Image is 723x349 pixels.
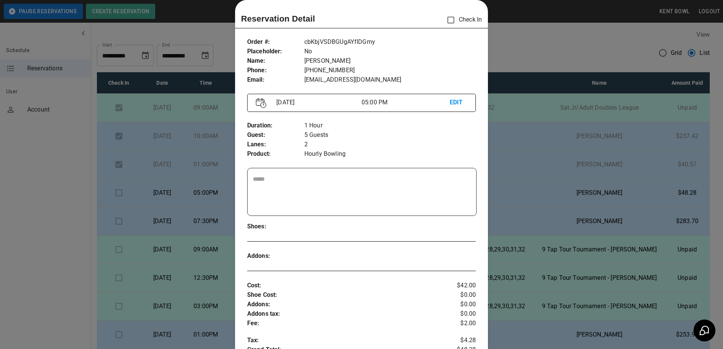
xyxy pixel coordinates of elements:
[247,47,304,56] p: Placeholder :
[438,309,476,319] p: $0.00
[247,309,438,319] p: Addons tax :
[304,149,476,159] p: Hourly Bowling
[247,290,438,300] p: Shoe Cost :
[247,319,438,328] p: Fee :
[304,66,476,75] p: [PHONE_NUMBER]
[247,130,304,140] p: Guest :
[247,75,304,85] p: Email :
[304,121,476,130] p: 1 Hour
[247,336,438,345] p: Tax :
[438,336,476,345] p: $4.28
[247,140,304,149] p: Lanes :
[247,66,304,75] p: Phone :
[247,149,304,159] p: Product :
[247,281,438,290] p: Cost :
[247,251,304,261] p: Addons :
[304,140,476,149] p: 2
[438,281,476,290] p: $42.00
[304,130,476,140] p: 5 Guests
[443,12,482,28] p: Check In
[438,290,476,300] p: $0.00
[241,12,315,25] p: Reservation Detail
[247,37,304,47] p: Order # :
[304,37,476,47] p: cbKbjVSDBGUgAYfIDGmy
[304,75,476,85] p: [EMAIL_ADDRESS][DOMAIN_NAME]
[273,98,361,107] p: [DATE]
[438,300,476,309] p: $0.00
[247,121,304,130] p: Duration :
[304,56,476,66] p: [PERSON_NAME]
[438,319,476,328] p: $2.00
[361,98,450,107] p: 05:00 PM
[247,56,304,66] p: Name :
[247,222,304,231] p: Shoes :
[450,98,467,107] p: EDIT
[256,98,266,108] img: Vector
[304,47,476,56] p: No
[247,300,438,309] p: Addons :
